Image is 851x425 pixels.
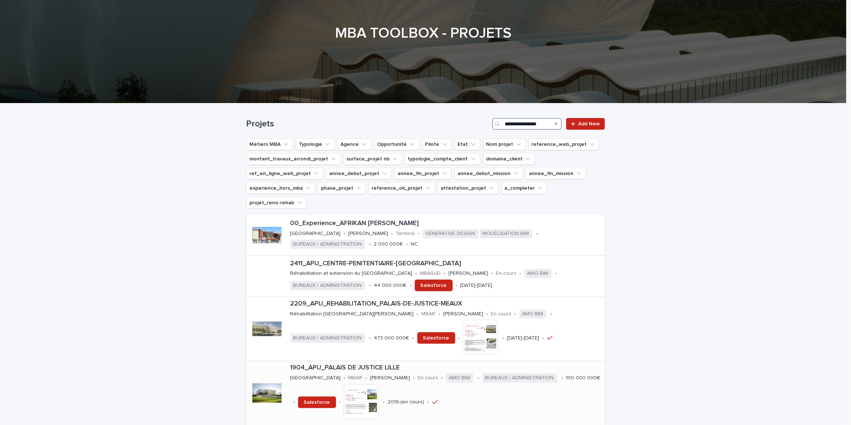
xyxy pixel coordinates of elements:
span: AMO BIM [519,310,546,319]
span: Salesforce [423,335,449,341]
a: Salesforce [417,332,455,344]
button: annee_fin_projet [395,168,452,179]
p: • [456,282,457,289]
p: • [536,231,538,237]
p: • [561,375,563,381]
span: Salesforce [304,400,330,405]
button: reference_ok_projet [369,182,435,194]
p: • [344,375,346,381]
p: • [444,270,446,277]
p: • [551,311,553,317]
span: BUREAUX / ADMINISTRATION [290,281,365,290]
span: Salesforce [421,283,447,288]
button: Opportunité [374,138,419,150]
p: 44 000 000€ [374,282,407,289]
p: [DATE]-[DATE] [460,282,493,289]
p: [PERSON_NAME] [370,375,410,381]
a: Salesforce [415,280,453,291]
p: • [417,311,419,317]
p: [PERSON_NAME] [444,311,483,317]
p: • [418,231,420,237]
p: MBAIF [349,375,363,381]
p: • [413,335,414,341]
p: 1904_APIJ_PALAIS DE JUSTICE LILLE [290,364,602,372]
p: [PERSON_NAME] [349,231,388,237]
p: • [439,311,441,317]
p: • [406,241,408,247]
button: reference_web_projet [528,138,599,150]
input: Search [492,118,562,130]
p: [PERSON_NAME] [449,270,489,277]
button: experience_hors_mba [246,182,315,194]
a: Salesforce [298,396,336,408]
a: Add New [566,118,605,130]
p: • [520,270,521,277]
p: • [413,375,415,381]
span: AMO BIM [524,269,551,278]
h1: MBA TOOLBOX - PROJETS [244,24,602,42]
p: En cours [491,311,512,317]
span: MODÉLISATION BIM [480,229,532,238]
a: 1904_APIJ_PALAIS DE JUSTICE LILLE[GEOGRAPHIC_DATA]•MBAIF•[PERSON_NAME]•En cours•AMO BIM•BUREAUX /... [246,361,605,425]
p: • [515,311,516,317]
p: • [441,375,443,381]
button: Métiers MBA [246,138,293,150]
p: • [383,399,385,405]
button: Pilote [422,138,452,150]
button: Agence [338,138,371,150]
button: domaine_client [483,153,535,165]
span: GENERATIVE DESIGN [423,229,478,238]
button: Nom projet [483,138,526,150]
p: 2209_APIJ_REHABILITATION_PALAIS-DE-JUSTICE-MEAUX [290,300,602,308]
p: Terminé [396,231,415,237]
p: • [542,335,544,341]
p: Réhabilitation et extension du [GEOGRAPHIC_DATA] [290,270,413,277]
p: 100 000 000€ [566,375,601,381]
p: • [391,231,393,237]
p: • [415,270,417,277]
p: 2 000 000€ [374,241,403,247]
button: a_completer [501,182,547,194]
p: • [369,282,371,289]
span: AMO BIM [446,373,473,383]
span: BUREAUX / ADMINISTRATION [482,373,557,383]
p: MBAIF [422,311,436,317]
button: annee_fin_mission [526,168,586,179]
span: Add New [579,121,600,126]
p: • [478,375,479,381]
p: • [458,335,460,341]
span: BUREAUX / ADMINISTRATION [290,240,365,249]
button: montant_travaux_arrondi_projet [246,153,340,165]
p: MBASUD [420,270,441,277]
p: En cours [418,375,438,381]
p: [GEOGRAPHIC_DATA] [290,231,341,237]
p: Réhabilitation [GEOGRAPHIC_DATA][PERSON_NAME] [290,311,414,317]
span: BUREAUX / ADMINISTRATION [290,334,365,343]
p: • [293,399,295,405]
button: projet_reno-rehab [246,197,306,209]
p: 473 000 000€ [374,335,410,341]
p: • [428,399,429,405]
a: 00_Experience_AFRIKAN [PERSON_NAME][GEOGRAPHIC_DATA]•[PERSON_NAME]•Terminé•GENERATIVE DESIGNMODÉL... [246,215,605,256]
button: typologie_compte_client [405,153,480,165]
button: phase_projet [318,182,366,194]
p: • [492,270,493,277]
button: Etat [455,138,480,150]
p: • [366,375,368,381]
p: • [502,335,504,341]
button: annee_debut_projet [326,168,392,179]
p: 00_Experience_AFRIKAN [PERSON_NAME] [290,220,602,228]
p: En cours [496,270,517,277]
p: • [556,270,558,277]
button: attestation_projet [438,182,498,194]
a: 2411_APIJ_CENTRE-PENITENTIAIRE-[GEOGRAPHIC_DATA]Réhabilitation et extension du [GEOGRAPHIC_DATA]•... [246,256,605,297]
p: 2019-(en cours) [388,399,425,405]
p: • [369,335,371,341]
p: • [369,241,371,247]
h1: Projets [246,119,490,129]
p: • [344,231,346,237]
p: • [486,311,488,317]
button: annee_debut_mission [455,168,523,179]
button: surface_projet nb [343,153,402,165]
